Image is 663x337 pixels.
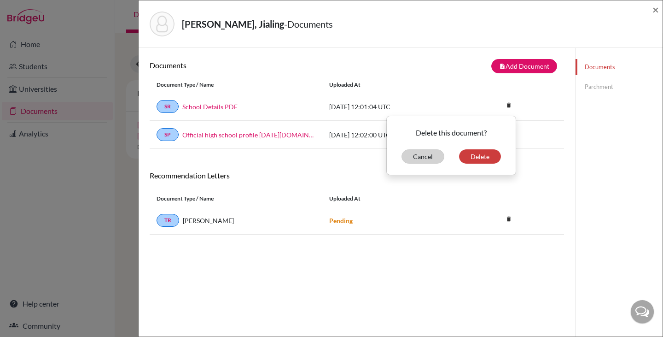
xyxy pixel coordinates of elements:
[157,100,179,113] a: SR
[183,216,234,225] span: [PERSON_NAME]
[386,116,516,175] div: delete
[502,100,516,112] a: delete
[182,130,315,140] a: Official high school profile [DATE][DOMAIN_NAME][DATE]_wide
[150,81,322,89] div: Document Type / Name
[284,18,333,30] span: - Documents
[652,4,659,15] button: Close
[182,18,284,30] strong: [PERSON_NAME], Jialing
[150,195,322,203] div: Document Type / Name
[459,149,501,164] button: Delete
[576,59,663,75] a: Documents
[502,98,516,112] i: delete
[21,6,40,15] span: Help
[182,102,238,112] a: School Details PDF
[157,214,179,227] a: TR
[401,149,444,164] button: Cancel
[150,171,564,180] h6: Recommendation Letters
[322,130,460,140] div: [DATE] 12:02:00 UTC
[394,127,508,138] p: Delete this document?
[157,128,179,141] a: SP
[652,3,659,16] span: ×
[576,79,663,95] a: Parchment
[322,102,460,112] div: [DATE] 12:01:04 UTC
[499,63,506,70] i: note_add
[329,217,353,225] strong: Pending
[150,61,357,70] h6: Documents
[322,81,460,89] div: Uploaded at
[502,212,516,226] i: delete
[322,195,460,203] div: Uploaded at
[502,213,516,226] a: delete
[491,59,557,73] button: note_addAdd Document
